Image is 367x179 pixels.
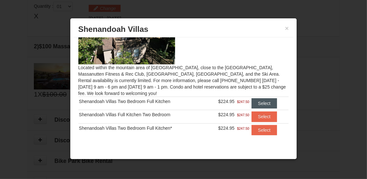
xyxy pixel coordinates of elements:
[78,25,148,33] span: Shenandoah Villas
[252,98,277,108] button: Select
[79,111,206,118] div: Shenandoah Villas Full Kitchen Two Bedroom
[285,25,289,32] button: ×
[252,111,277,122] button: Select
[218,126,235,131] span: $224.95
[74,37,294,148] div: Located within the mountain area of [GEOGRAPHIC_DATA], close to the [GEOGRAPHIC_DATA], Massanutte...
[218,112,235,117] span: $224.95
[218,99,235,104] span: $224.95
[237,112,249,118] span: $247.50
[79,98,206,105] div: Shenandoah Villas Two Bedroom Full Kitchen
[79,125,206,131] div: Shenandoah Villas Two Bedroom Full Kitchen*
[252,125,277,135] button: Select
[237,99,249,105] span: $247.50
[78,12,175,64] img: 19219019-2-e70bf45f.jpg
[237,125,249,132] span: $247.50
